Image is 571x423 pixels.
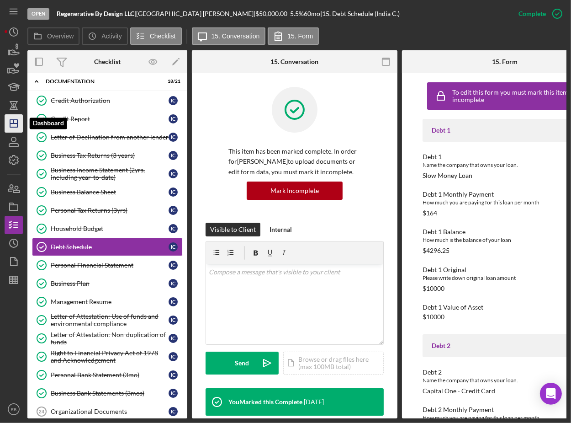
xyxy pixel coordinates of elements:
[518,5,546,23] div: Complete
[32,183,183,201] a: Business Balance SheetIC
[32,238,183,256] a: Debt ScheduleIC
[211,32,260,40] label: 15. Conversation
[51,408,169,415] div: Organizational Documents
[101,32,122,40] label: Activity
[51,97,169,104] div: Credit Authorization
[235,352,249,375] div: Send
[32,348,183,366] a: Right to Financial Privacy Act of 1978 and AcknowledgementIC
[51,152,169,159] div: Business Tax Returns (3 years)
[169,261,178,270] div: I C
[51,134,169,141] div: Letter of Declination from another lender
[320,10,400,17] div: | 15. Debt Schedule (India C.)
[270,223,292,236] div: Internal
[47,32,74,40] label: Overview
[27,8,49,20] div: Open
[27,27,79,45] button: Overview
[169,133,178,142] div: I C
[423,247,449,254] div: $4296.25
[51,331,169,346] div: Letter of Attestation: Non-duplication of funds
[169,334,178,343] div: I C
[32,402,183,421] a: 24Organizational DocumentsIC
[94,58,121,65] div: Checklist
[169,224,178,233] div: I C
[287,32,313,40] label: 15. Form
[32,274,183,293] a: Business PlanIC
[169,316,178,325] div: I C
[423,285,444,292] div: $10000
[51,115,169,123] div: Credit Report
[32,311,183,329] a: Letter of Attestation: Use of funds and environmental complianceIC
[304,398,324,406] time: 2025-08-08 18:46
[206,352,279,375] button: Send
[32,384,183,402] a: Business Bank Statements (3mos)IC
[136,10,255,17] div: [GEOGRAPHIC_DATA] [PERSON_NAME] |
[32,128,183,146] a: Letter of Declination from another lenderIC
[169,169,178,178] div: I C
[51,262,169,269] div: Personal Financial Statement
[51,371,169,379] div: Personal Bank Statement (3mo)
[51,243,169,251] div: Debt Schedule
[51,298,169,305] div: Management Resume
[51,313,169,327] div: Letter of Attestation: Use of funds and environmental compliance
[423,387,495,395] div: Capital One - Credit Card
[169,407,178,416] div: I C
[169,114,178,123] div: I C
[32,329,183,348] a: Letter of Attestation: Non-duplication of fundsIC
[32,220,183,238] a: Household BudgetIC
[150,32,176,40] label: Checklist
[228,146,361,177] p: This item has been marked complete. In order for [PERSON_NAME] to upload documents or edit form d...
[164,79,180,84] div: 18 / 21
[51,188,169,196] div: Business Balance Sheet
[304,10,320,17] div: 60 mo
[206,223,260,236] button: Visible to Client
[32,110,183,128] a: Credit ReportIC
[32,146,183,165] a: Business Tax Returns (3 years)IC
[192,27,266,45] button: 15. Conversation
[169,297,178,306] div: I C
[255,10,290,17] div: $50,000.00
[290,10,304,17] div: 5.5 %
[423,172,472,179] div: Slow Money Loan
[32,201,183,220] a: Personal Tax Returns (3yrs)IC
[32,293,183,311] a: Management ResumeIC
[270,182,319,200] div: Mark Incomplete
[130,27,182,45] button: Checklist
[46,79,158,84] div: Documentation
[540,383,562,405] div: Open Intercom Messenger
[57,10,134,17] b: Regenerative By Design LLC
[247,182,343,200] button: Mark Incomplete
[268,27,319,45] button: 15. Form
[169,242,178,252] div: I C
[169,279,178,288] div: I C
[32,366,183,384] a: Personal Bank Statement (3mo)IC
[210,223,256,236] div: Visible to Client
[51,225,169,232] div: Household Budget
[509,5,566,23] button: Complete
[82,27,127,45] button: Activity
[39,409,45,414] tspan: 24
[169,151,178,160] div: I C
[32,91,183,110] a: Credit AuthorizationIC
[423,313,444,321] div: $10000
[32,256,183,274] a: Personal Financial StatementIC
[169,370,178,380] div: I C
[11,407,17,412] text: EB
[32,165,183,183] a: Business Income Statement (2yrs, including year-to-date)IC
[51,349,169,364] div: Right to Financial Privacy Act of 1978 and Acknowledgement
[51,390,169,397] div: Business Bank Statements (3mos)
[228,398,302,406] div: You Marked this Complete
[169,389,178,398] div: I C
[271,58,319,65] div: 15. Conversation
[57,10,136,17] div: |
[169,206,178,215] div: I C
[169,187,178,197] div: I C
[169,352,178,361] div: I C
[51,207,169,214] div: Personal Tax Returns (3yrs)
[5,400,23,418] button: EB
[51,280,169,287] div: Business Plan
[423,209,437,217] div: $164
[265,223,296,236] button: Internal
[51,166,169,181] div: Business Income Statement (2yrs, including year-to-date)
[492,58,518,65] div: 15. Form
[169,96,178,105] div: I C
